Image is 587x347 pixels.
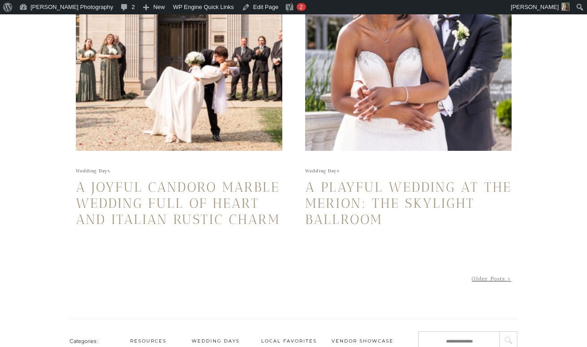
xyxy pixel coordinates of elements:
span: 2 [299,4,302,10]
span: [PERSON_NAME] [511,4,559,10]
a: Wedding Days [76,168,110,174]
a: Vendor Showcase [331,338,394,345]
a: Local Favorites [261,338,317,345]
div: Categories: [70,337,108,345]
a: Wedding Days [184,338,248,345]
a: A Joyful Candoro Marble Wedding Full of Heart and Italian Rustic Charm [76,179,280,228]
a: Resources [121,338,175,345]
a: A Playful Wedding at The Merion: The Skylight Ballroom [305,179,512,228]
a: Wedding Days [305,168,339,174]
a: Older Posts > [472,276,511,282]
